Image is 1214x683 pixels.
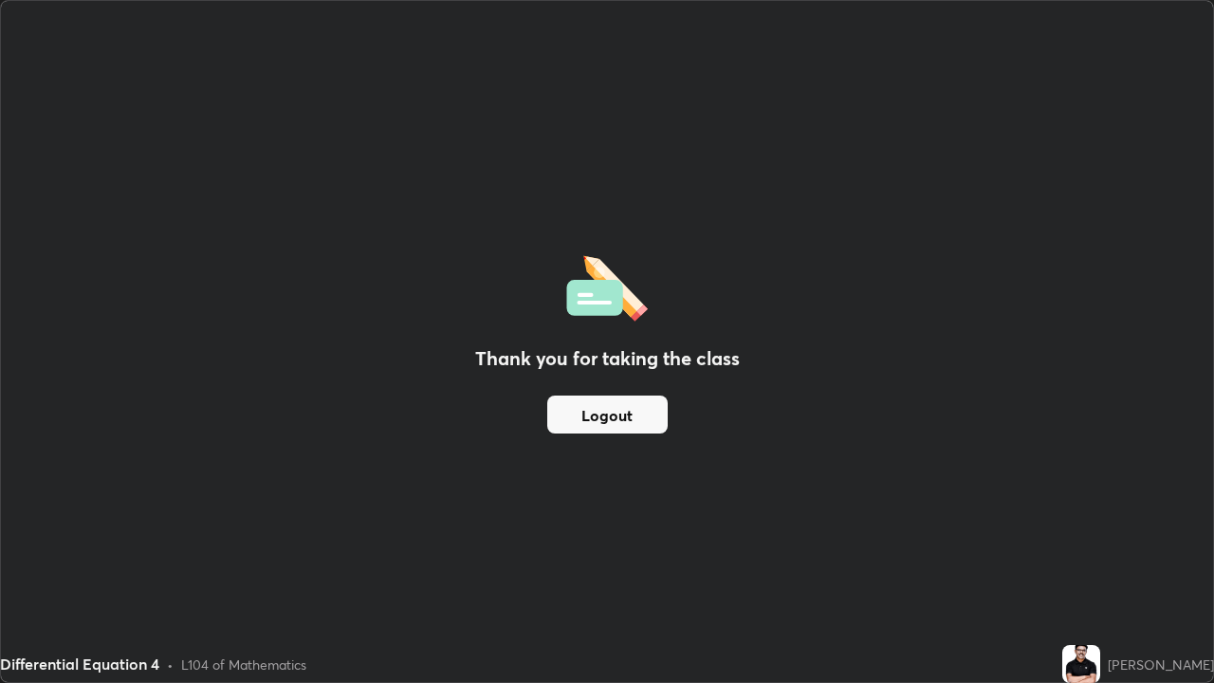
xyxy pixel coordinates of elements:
[181,655,306,674] div: L104 of Mathematics
[475,344,740,373] h2: Thank you for taking the class
[1108,655,1214,674] div: [PERSON_NAME]
[167,655,174,674] div: •
[566,249,648,322] img: offlineFeedback.1438e8b3.svg
[547,396,668,434] button: Logout
[1062,645,1100,683] img: 83de30cf319e457290fb9ba58134f690.jpg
